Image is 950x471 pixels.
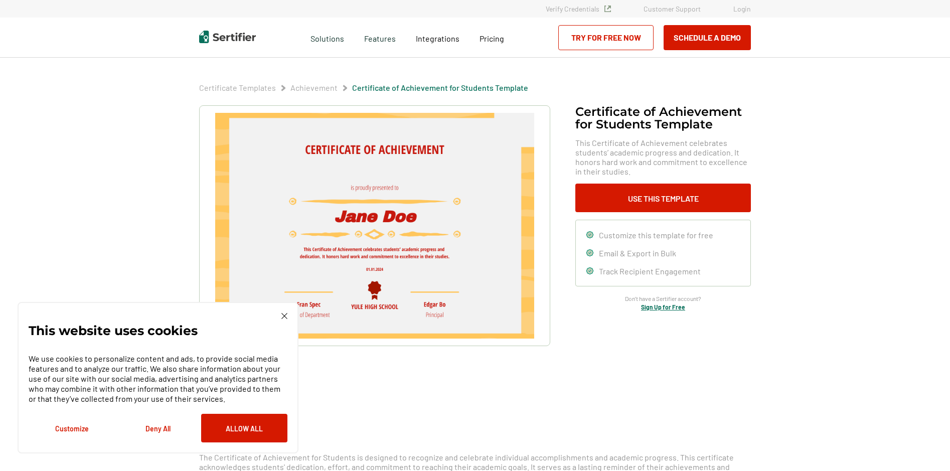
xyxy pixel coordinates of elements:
[352,83,528,93] span: Certificate of Achievement for Students Template
[575,105,751,130] h1: Certificate of Achievement for Students Template
[644,5,701,13] a: Customer Support
[625,294,701,303] span: Don’t have a Sertifier account?
[29,354,287,404] p: We use cookies to personalize content and ads, to provide social media features and to analyze ou...
[29,414,115,442] button: Customize
[558,25,654,50] a: Try for Free Now
[599,230,713,240] span: Customize this template for free
[416,31,459,44] a: Integrations
[29,326,198,336] p: This website uses cookies
[604,6,611,12] img: Verified
[199,83,528,93] div: Breadcrumb
[416,34,459,43] span: Integrations
[352,83,528,92] a: Certificate of Achievement for Students Template
[364,31,396,44] span: Features
[290,83,338,93] span: Achievement
[641,303,685,310] a: Sign Up for Free
[480,31,504,44] a: Pricing
[199,83,276,93] span: Certificate Templates
[480,34,504,43] span: Pricing
[281,313,287,319] img: Cookie Popup Close
[733,5,751,13] a: Login
[575,138,751,176] span: This Certificate of Achievement celebrates students’ academic progress and dedication. It honors ...
[199,31,256,43] img: Sertifier | Digital Credentialing Platform
[199,83,276,92] a: Certificate Templates
[201,414,287,442] button: Allow All
[115,414,201,442] button: Deny All
[290,83,338,92] a: Achievement
[546,5,611,13] a: Verify Credentials
[215,113,534,339] img: Certificate of Achievement for Students Template
[664,25,751,50] button: Schedule a Demo
[575,184,751,212] button: Use This Template
[599,248,676,258] span: Email & Export in Bulk
[900,423,950,471] iframe: Chat Widget
[599,266,701,276] span: Track Recipient Engagement
[310,31,344,44] span: Solutions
